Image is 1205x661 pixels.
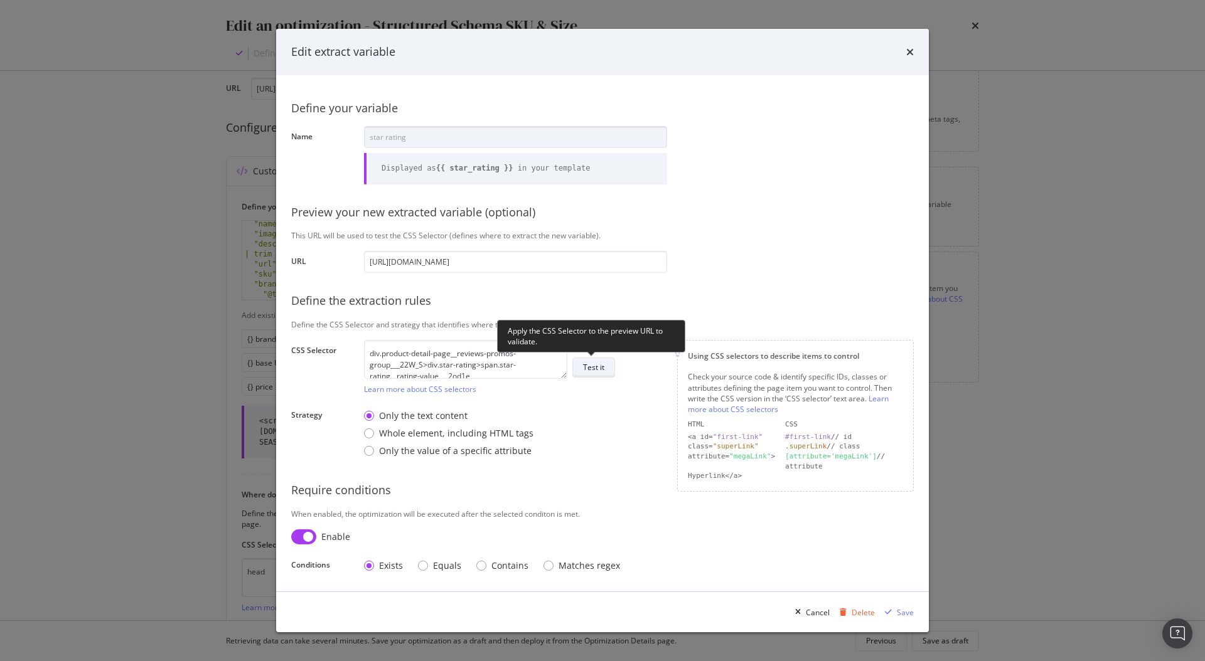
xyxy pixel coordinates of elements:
[291,131,354,181] label: Name
[364,427,533,440] div: Whole element, including HTML tags
[688,432,775,442] div: <a id=
[382,163,590,174] div: Displayed as in your template
[713,433,763,441] div: "first-link"
[364,445,533,457] div: Only the value of a specific attribute
[713,442,759,450] div: "superLink"
[572,357,615,378] button: Test it
[291,293,914,309] div: Define the extraction rules
[790,602,830,622] button: Cancel
[364,340,567,379] textarea: div.product-detail-page__reviews-promos-group___22W_S>div.star-rating>span.star-rating__rating-va...
[688,471,775,481] div: Hyperlink</a>
[583,362,604,373] div: Test it
[1162,618,1192,648] div: Open Intercom Messenger
[418,559,461,572] div: Equals
[688,371,903,415] div: Check your source code & identify specific IDs, classes or attributes defining the page item you ...
[291,230,914,241] div: This URL will be used to test the CSS Selector (defines where to extract the new variable).
[852,607,875,618] div: Delete
[688,420,775,430] div: HTML
[559,559,620,572] div: Matches regex
[291,345,354,391] label: CSS Selector
[291,319,914,330] div: Define the CSS Selector and strategy that identifies where to extract the variable from your page.
[364,251,667,273] input: https://www.example.com
[785,433,831,441] div: #first-link
[688,393,889,415] a: Learn more about CSS selectors
[785,452,903,471] div: // attribute
[436,164,513,172] b: {{ star_rating }}
[276,29,929,632] div: modal
[906,44,914,60] div: times
[291,509,914,519] div: When enabled, the optimization will be executed after the selected conditon is met.
[379,559,403,572] div: Exists
[291,482,914,499] div: Require conditions
[476,559,528,572] div: Contains
[291,256,354,270] label: URL
[291,44,395,60] div: Edit extract variable
[688,442,775,452] div: class=
[364,384,476,394] a: Learn more about CSS selectors
[806,607,830,618] div: Cancel
[291,410,354,459] label: Strategy
[291,559,354,573] label: Conditions
[291,100,914,117] div: Define your variable
[729,452,771,460] div: "megaLink"
[835,602,875,622] button: Delete
[291,204,914,220] div: Preview your new extracted variable (optional)
[364,559,403,572] div: Exists
[785,442,903,452] div: // class
[497,320,685,352] div: Apply the CSS Selector to the preview URL to validate.
[321,531,350,543] div: Enable
[880,602,914,622] button: Save
[688,452,775,471] div: attribute= >
[785,452,877,460] div: [attribute='megaLink']
[688,351,903,361] div: Using CSS selectors to describe items to control
[379,410,468,422] div: Only the text content
[897,607,914,618] div: Save
[379,427,533,440] div: Whole element, including HTML tags
[364,410,533,422] div: Only the text content
[785,432,903,442] div: // id
[544,559,620,572] div: Matches regex
[491,559,528,572] div: Contains
[785,420,903,430] div: CSS
[433,559,461,572] div: Equals
[785,442,827,450] div: .superLink
[379,445,532,457] div: Only the value of a specific attribute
